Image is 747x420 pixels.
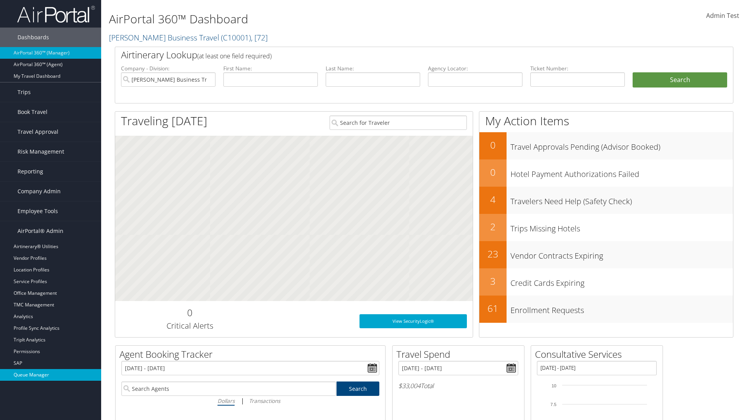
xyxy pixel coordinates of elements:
a: 61Enrollment Requests [479,296,733,323]
a: 3Credit Cards Expiring [479,268,733,296]
span: $33,004 [398,381,421,390]
h2: Consultative Services [535,348,663,361]
label: Last Name: [326,65,420,72]
span: Risk Management [18,142,64,161]
label: Ticket Number: [530,65,625,72]
span: Company Admin [18,182,61,201]
a: 4Travelers Need Help (Safety Check) [479,187,733,214]
label: Company - Division: [121,65,216,72]
h2: 61 [479,302,507,315]
input: Search for Traveler [330,115,467,130]
label: First Name: [223,65,318,72]
h2: 3 [479,275,507,288]
tspan: 7.5 [551,402,556,407]
h3: Vendor Contracts Expiring [510,247,733,261]
h2: 2 [479,220,507,233]
a: 23Vendor Contracts Expiring [479,241,733,268]
span: Reporting [18,162,43,181]
h3: Travel Approvals Pending (Advisor Booked) [510,138,733,152]
h3: Trips Missing Hotels [510,219,733,234]
div: | [121,396,379,406]
button: Search [633,72,727,88]
h3: Credit Cards Expiring [510,274,733,289]
span: AirPortal® Admin [18,221,63,241]
span: Dashboards [18,28,49,47]
h1: My Action Items [479,113,733,129]
a: Search [337,381,380,396]
span: Travel Approval [18,122,58,142]
h3: Critical Alerts [121,320,258,331]
h2: 0 [479,166,507,179]
h2: Agent Booking Tracker [119,348,385,361]
h1: Traveling [DATE] [121,113,207,129]
a: Admin Test [706,4,739,28]
input: Search Agents [121,381,336,396]
img: airportal-logo.png [17,5,95,23]
i: Transactions [249,397,280,404]
h1: AirPortal 360™ Dashboard [109,11,529,27]
i: Dollars [217,397,235,404]
h3: Travelers Need Help (Safety Check) [510,192,733,207]
h2: 0 [479,138,507,152]
span: Book Travel [18,102,47,122]
span: , [ 72 ] [251,32,268,43]
a: [PERSON_NAME] Business Travel [109,32,268,43]
h2: 0 [121,306,258,319]
a: 0Travel Approvals Pending (Advisor Booked) [479,132,733,159]
h2: 23 [479,247,507,261]
span: Trips [18,82,31,102]
a: View SecurityLogic® [359,314,467,328]
span: (at least one field required) [197,52,272,60]
tspan: 10 [552,383,556,388]
h3: Enrollment Requests [510,301,733,316]
label: Agency Locator: [428,65,523,72]
h6: Total [398,381,518,390]
h3: Hotel Payment Authorizations Failed [510,165,733,180]
a: 0Hotel Payment Authorizations Failed [479,159,733,187]
h2: Travel Spend [396,348,524,361]
span: Admin Test [706,11,739,20]
h2: 4 [479,193,507,206]
h2: Airtinerary Lookup [121,48,676,61]
a: 2Trips Missing Hotels [479,214,733,241]
span: ( C10001 ) [221,32,251,43]
span: Employee Tools [18,201,58,221]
